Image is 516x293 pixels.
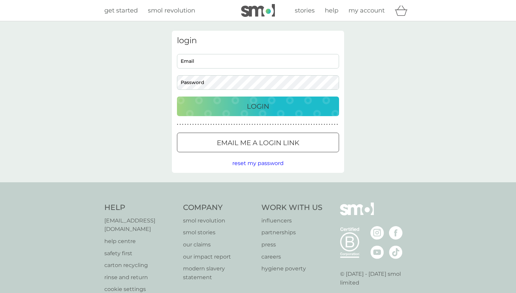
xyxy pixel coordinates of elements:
[280,123,281,126] p: ●
[306,123,307,126] p: ●
[340,203,374,225] img: smol
[203,123,204,126] p: ●
[148,7,195,14] span: smol revolution
[272,123,274,126] p: ●
[223,123,225,126] p: ●
[389,245,403,259] img: visit the smol Tiktok page
[308,123,310,126] p: ●
[395,4,412,17] div: basket
[270,123,271,126] p: ●
[301,123,302,126] p: ●
[183,203,255,213] h4: Company
[177,123,178,126] p: ●
[325,6,338,16] a: help
[148,6,195,16] a: smol revolution
[104,237,176,246] a: help centre
[104,273,176,282] a: rinse and return
[177,36,339,46] h3: login
[261,264,322,273] p: hygiene poverty
[226,123,227,126] p: ●
[261,203,322,213] h4: Work With Us
[217,137,299,148] p: Email me a login link
[198,123,199,126] p: ●
[232,159,284,168] button: reset my password
[104,203,176,213] h4: Help
[316,123,317,126] p: ●
[267,123,268,126] p: ●
[234,123,235,126] p: ●
[295,7,315,14] span: stories
[290,123,292,126] p: ●
[370,226,384,240] img: visit the smol Instagram page
[183,264,255,282] a: modern slavery statement
[190,123,191,126] p: ●
[318,123,320,126] p: ●
[183,252,255,261] a: our impact report
[232,160,284,166] span: reset my password
[247,101,269,112] p: Login
[183,228,255,237] a: smol stories
[264,123,266,126] p: ●
[104,216,176,234] p: [EMAIL_ADDRESS][DOMAIN_NAME]
[183,216,255,225] a: smol revolution
[298,123,299,126] p: ●
[277,123,279,126] p: ●
[104,6,138,16] a: get started
[254,123,256,126] p: ●
[183,240,255,249] a: our claims
[293,123,294,126] p: ●
[311,123,312,126] p: ●
[241,123,243,126] p: ●
[349,7,385,14] span: my account
[229,123,230,126] p: ●
[389,226,403,240] img: visit the smol Facebook page
[321,123,322,126] p: ●
[205,123,207,126] p: ●
[195,123,196,126] p: ●
[288,123,289,126] p: ●
[177,133,339,152] button: Email me a login link
[349,6,385,16] a: my account
[295,6,315,16] a: stories
[200,123,202,126] p: ●
[329,123,330,126] p: ●
[261,240,322,249] p: press
[187,123,189,126] p: ●
[370,245,384,259] img: visit the smol Youtube page
[283,123,284,126] p: ●
[332,123,333,126] p: ●
[177,97,339,116] button: Login
[104,249,176,258] a: safety first
[182,123,183,126] p: ●
[261,216,322,225] a: influencers
[259,123,261,126] p: ●
[221,123,222,126] p: ●
[192,123,194,126] p: ●
[337,123,338,126] p: ●
[236,123,237,126] p: ●
[104,261,176,270] p: carton recycling
[313,123,315,126] p: ●
[239,123,240,126] p: ●
[295,123,297,126] p: ●
[247,123,248,126] p: ●
[303,123,305,126] p: ●
[261,228,322,237] a: partnerships
[208,123,209,126] p: ●
[275,123,276,126] p: ●
[218,123,220,126] p: ●
[261,252,322,261] a: careers
[262,123,263,126] p: ●
[249,123,251,126] p: ●
[241,4,275,17] img: smol
[104,7,138,14] span: get started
